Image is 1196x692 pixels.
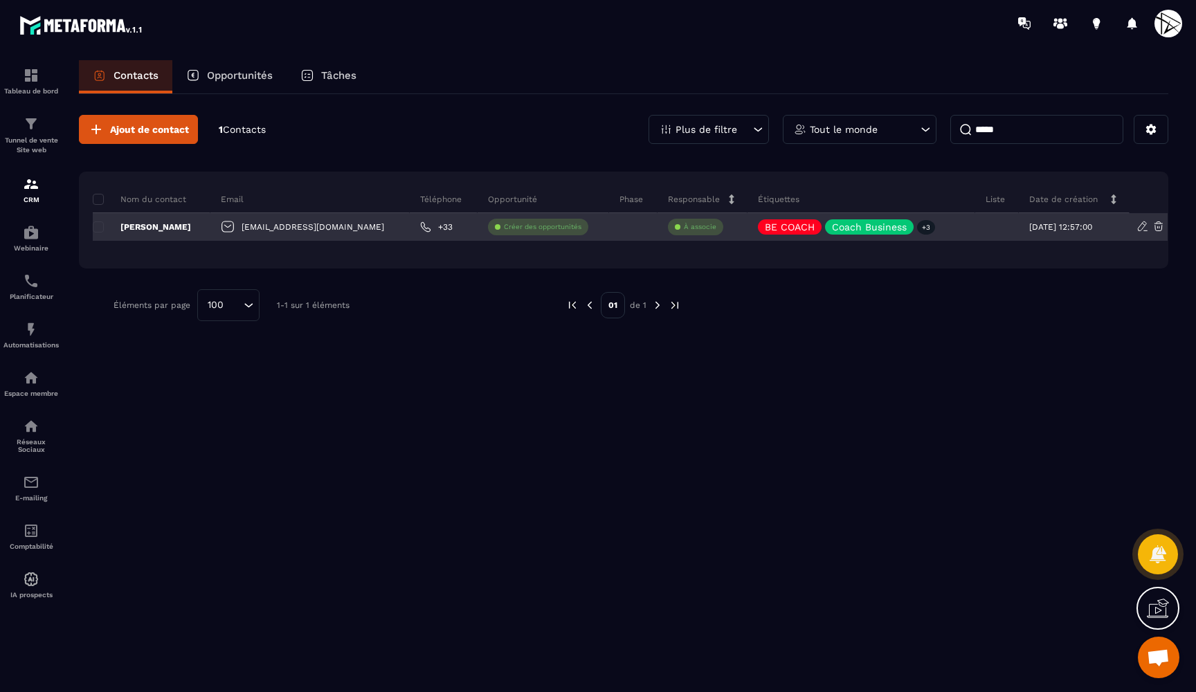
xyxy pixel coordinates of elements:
[3,87,59,95] p: Tableau de bord
[221,194,244,205] p: Email
[3,244,59,252] p: Webinaire
[601,292,625,318] p: 01
[3,214,59,262] a: automationsautomationsWebinaire
[917,220,935,235] p: +3
[23,67,39,84] img: formation
[3,390,59,397] p: Espace membre
[668,194,720,205] p: Responsable
[93,221,191,233] p: [PERSON_NAME]
[3,512,59,561] a: accountantaccountantComptabilité
[3,359,59,408] a: automationsautomationsEspace membre
[758,194,799,205] p: Étiquettes
[93,194,186,205] p: Nom du contact
[630,300,646,311] p: de 1
[23,321,39,338] img: automations
[986,194,1005,205] p: Liste
[583,299,596,311] img: prev
[203,298,228,313] span: 100
[566,299,579,311] img: prev
[110,122,189,136] span: Ajout de contact
[651,299,664,311] img: next
[23,571,39,588] img: automations
[684,222,716,232] p: À associe
[23,522,39,539] img: accountant
[765,222,815,232] p: BE COACH
[619,194,643,205] p: Phase
[1138,637,1179,678] div: Ouvrir le chat
[3,464,59,512] a: emailemailE-mailing
[23,474,39,491] img: email
[1029,222,1092,232] p: [DATE] 12:57:00
[23,370,39,386] img: automations
[3,136,59,155] p: Tunnel de vente Site web
[3,165,59,214] a: formationformationCRM
[3,262,59,311] a: schedulerschedulerPlanificateur
[23,176,39,192] img: formation
[321,69,356,82] p: Tâches
[23,273,39,289] img: scheduler
[3,57,59,105] a: formationformationTableau de bord
[287,60,370,93] a: Tâches
[3,543,59,550] p: Comptabilité
[488,194,537,205] p: Opportunité
[223,124,266,135] span: Contacts
[79,115,198,144] button: Ajout de contact
[3,438,59,453] p: Réseaux Sociaux
[669,299,681,311] img: next
[23,116,39,132] img: formation
[228,298,240,313] input: Search for option
[79,60,172,93] a: Contacts
[3,311,59,359] a: automationsautomationsAutomatisations
[277,300,350,310] p: 1-1 sur 1 éléments
[19,12,144,37] img: logo
[207,69,273,82] p: Opportunités
[3,341,59,349] p: Automatisations
[197,289,260,321] div: Search for option
[832,222,907,232] p: Coach Business
[114,69,158,82] p: Contacts
[676,125,737,134] p: Plus de filtre
[3,293,59,300] p: Planificateur
[23,224,39,241] img: automations
[3,196,59,203] p: CRM
[172,60,287,93] a: Opportunités
[3,105,59,165] a: formationformationTunnel de vente Site web
[23,418,39,435] img: social-network
[810,125,878,134] p: Tout le monde
[420,194,462,205] p: Téléphone
[1029,194,1098,205] p: Date de création
[420,221,453,233] a: +33
[504,222,581,232] p: Créer des opportunités
[3,591,59,599] p: IA prospects
[3,494,59,502] p: E-mailing
[114,300,190,310] p: Éléments par page
[219,123,266,136] p: 1
[3,408,59,464] a: social-networksocial-networkRéseaux Sociaux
